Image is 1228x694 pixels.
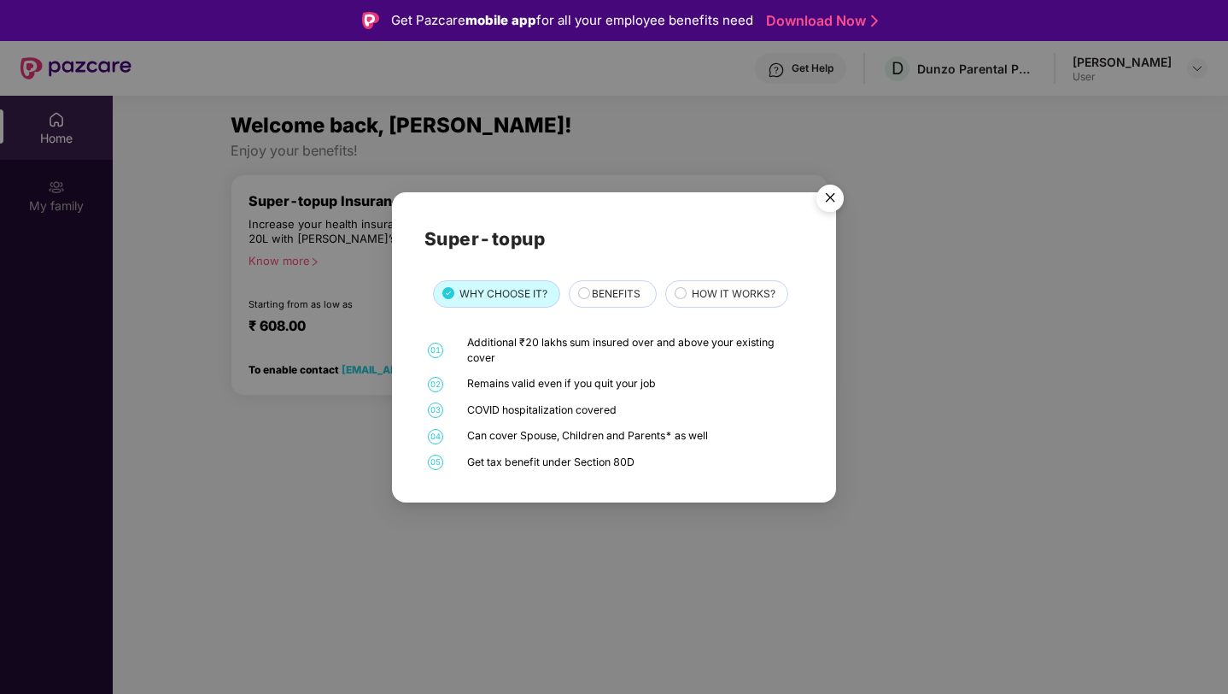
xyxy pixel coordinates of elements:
div: Additional ₹20 lakhs sum insured over and above your existing cover [467,334,799,366]
h2: Super-topup [424,224,804,252]
div: Get tax benefit under Section 80D [467,454,799,469]
span: 05 [428,455,443,470]
span: HOW IT WORKS? [692,285,775,302]
span: 03 [428,403,443,418]
span: 02 [428,376,443,391]
span: 04 [428,428,443,444]
button: Close [806,176,852,222]
img: svg+xml;base64,PHN2ZyB4bWxucz0iaHR0cDovL3d3dy53My5vcmcvMjAwMC9zdmciIHdpZHRoPSI1NiIgaGVpZ2h0PSI1Ni... [806,176,854,224]
img: Stroke [871,12,878,30]
div: Get Pazcare for all your employee benefits need [391,10,753,31]
a: Download Now [766,12,873,30]
span: BENEFITS [592,285,640,302]
img: Logo [362,12,379,29]
div: Can cover Spouse, Children and Parents* as well [467,428,799,444]
strong: mobile app [465,12,536,28]
div: COVID hospitalization covered [467,403,799,418]
span: 01 [428,343,443,358]
span: WHY CHOOSE IT? [459,285,547,302]
div: Remains valid even if you quit your job [467,376,799,391]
